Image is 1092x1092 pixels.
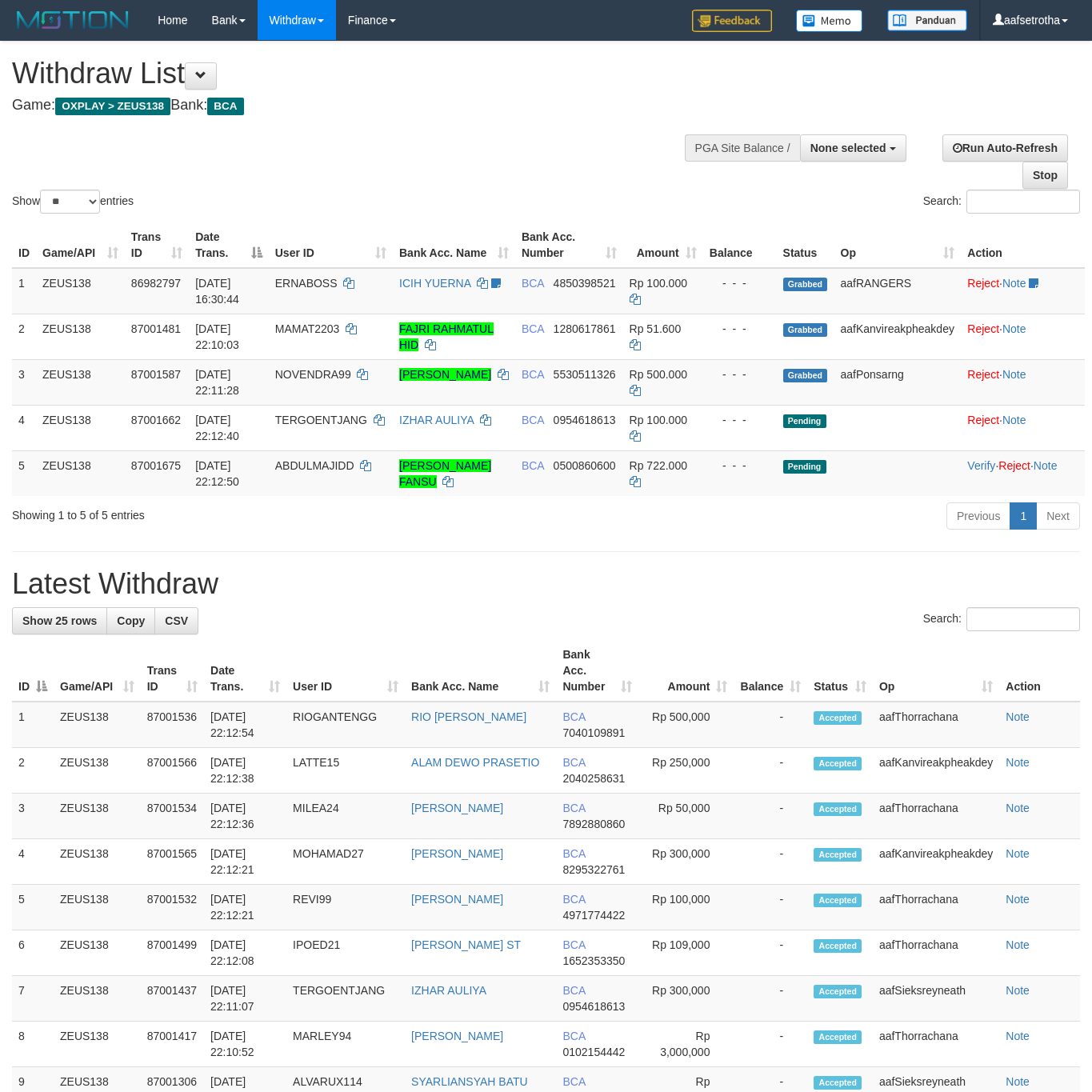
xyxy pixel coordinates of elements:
div: - - - [710,366,770,382]
span: Copy 4971774422 to clipboard [562,909,625,922]
td: · [961,314,1085,359]
a: SYARLIANSYAH BATU [411,1075,527,1088]
td: 3 [12,359,36,405]
a: Next [1036,502,1080,530]
a: RIO [PERSON_NAME] [411,710,526,723]
a: Note [1006,802,1030,814]
td: 87001536 [141,702,204,748]
span: BCA [522,368,544,381]
td: 87001565 [141,839,204,885]
td: 87001566 [141,748,204,794]
h1: Latest Withdraw [12,568,1080,600]
a: FAJRI RAHMATUL HID [399,322,494,351]
span: ERNABOSS [275,277,338,290]
select: Showentries [40,190,100,214]
td: aafKanvireakpheakdey [834,314,962,359]
span: BCA [562,802,585,814]
a: Reject [967,277,999,290]
span: NOVENDRA99 [275,368,351,381]
a: Run Auto-Refresh [942,134,1068,162]
td: aafRANGERS [834,268,962,314]
span: ABDULMAJIDD [275,459,354,472]
span: BCA [562,847,585,860]
a: Note [1002,277,1026,290]
a: Note [1006,893,1030,906]
span: BCA [562,710,585,723]
span: Copy 0500860600 to clipboard [554,459,616,472]
a: Note [1006,1075,1030,1088]
span: TERGOENTJANG [275,414,367,426]
th: Balance [703,222,777,268]
span: Accepted [814,711,862,725]
a: [PERSON_NAME] [399,368,491,381]
span: Pending [783,460,826,474]
img: panduan.png [887,10,967,31]
td: Rp 3,000,000 [638,1022,734,1067]
span: BCA [562,938,585,951]
td: - [734,794,807,839]
td: ZEUS138 [54,702,141,748]
span: Copy 1652353350 to clipboard [562,954,625,967]
td: 87001534 [141,794,204,839]
td: MILEA24 [286,794,405,839]
span: Accepted [814,802,862,816]
td: ZEUS138 [36,450,125,496]
span: Rp 500.000 [630,368,687,381]
td: MARLEY94 [286,1022,405,1067]
a: Reject [998,459,1030,472]
th: ID [12,222,36,268]
span: BCA [522,414,544,426]
span: Rp 722.000 [630,459,687,472]
td: · [961,268,1085,314]
td: ZEUS138 [54,748,141,794]
th: Action [999,640,1080,702]
th: Status: activate to sort column ascending [807,640,873,702]
td: ZEUS138 [36,405,125,450]
th: Action [961,222,1085,268]
td: [DATE] 22:11:07 [204,976,286,1022]
a: [PERSON_NAME] [411,893,503,906]
td: - [734,976,807,1022]
th: Status [777,222,834,268]
td: 87001499 [141,930,204,976]
td: · [961,405,1085,450]
span: Grabbed [783,278,828,291]
span: Accepted [814,1076,862,1090]
div: - - - [710,412,770,428]
td: LATTE15 [286,748,405,794]
a: Note [1002,414,1026,426]
span: Accepted [814,894,862,907]
span: 87001662 [131,414,181,426]
span: BCA [562,893,585,906]
td: aafKanvireakpheakdey [873,748,999,794]
div: - - - [710,458,770,474]
span: Copy 0102154442 to clipboard [562,1046,625,1058]
a: CSV [154,607,198,634]
a: Note [1002,322,1026,335]
td: ZEUS138 [54,976,141,1022]
a: Reject [967,322,999,335]
a: IZHAR AULIYA [399,414,474,426]
label: Search: [923,607,1080,631]
span: Accepted [814,985,862,998]
a: Note [1002,368,1026,381]
span: Copy 5530511326 to clipboard [554,368,616,381]
td: TERGOENTJANG [286,976,405,1022]
input: Search: [966,607,1080,631]
th: Bank Acc. Number: activate to sort column ascending [515,222,623,268]
td: · [961,359,1085,405]
td: aafThorrachana [873,930,999,976]
a: Note [1006,984,1030,997]
a: Stop [1022,162,1068,189]
a: Note [1006,710,1030,723]
a: Note [1006,847,1030,860]
a: IZHAR AULIYA [411,984,486,997]
td: MOHAMAD27 [286,839,405,885]
td: - [734,839,807,885]
span: Accepted [814,1030,862,1044]
td: ZEUS138 [36,359,125,405]
span: Copy 7892880860 to clipboard [562,818,625,830]
td: RIOGANTENGG [286,702,405,748]
th: Date Trans.: activate to sort column descending [189,222,269,268]
td: [DATE] 22:12:36 [204,794,286,839]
